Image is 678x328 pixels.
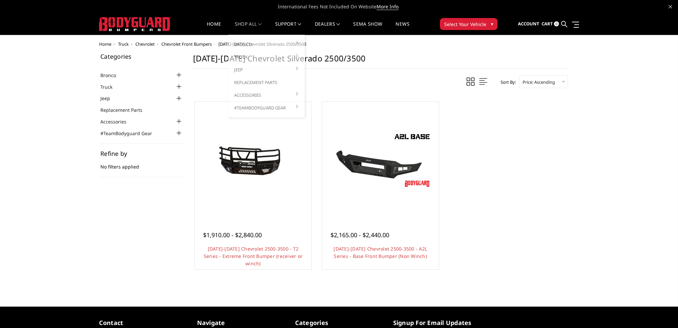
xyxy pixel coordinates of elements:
a: Accessories [100,118,135,125]
span: $2,165.00 - $2,440.00 [330,231,389,239]
span: Select Your Vehicle [444,21,486,28]
a: [DATE]-[DATE] Chevrolet 2500-3500 - T2 Series - Extreme Front Bumper (receiver or winch) [204,246,303,267]
a: Bronco [100,72,124,79]
a: #TeamBodyguard Gear [231,101,302,114]
a: [DATE]-[DATE] Chevrolet 2500-3500 - A2L Series - Base Front Bumper (Non Winch) [333,246,427,259]
a: Home [99,41,111,47]
a: Chevrolet [135,41,155,47]
iframe: Chat Widget [645,296,678,328]
a: Truck [118,41,129,47]
a: #TeamBodyguard Gear [100,130,160,137]
button: Select Your Vehicle [440,18,498,30]
a: shop all [235,22,262,35]
a: News [396,22,409,35]
img: BODYGUARD BUMPERS [99,17,171,31]
a: Cart 0 [542,15,559,33]
h5: signup for email updates [393,318,481,327]
h5: Navigate [197,318,285,327]
a: Replacement Parts [231,76,302,89]
a: Home [207,22,221,35]
a: 2015-2019 Chevrolet 2500-3500 - T2 Series - Extreme Front Bumper (receiver or winch) 2015-2019 Ch... [196,103,310,217]
a: Dealers [315,22,340,35]
span: [DATE]-[DATE] Chevrolet Silverado 2500/3500 [218,41,306,47]
h5: Categories [100,53,183,59]
span: Cart [542,21,553,27]
a: Jeep [100,95,118,102]
div: No filters applied [100,150,183,177]
h5: Categories [295,318,383,327]
a: Replacement Parts [100,106,151,113]
a: More Info [377,3,399,10]
a: 2015-2019 Chevrolet 2500-3500 - A2L Series - Base Front Bumper (Non Winch) [324,103,437,217]
a: Support [275,22,301,35]
a: Account [518,15,539,33]
span: $1,910.00 - $2,840.00 [203,231,262,239]
a: Accessories [231,89,302,101]
h5: Refine by [100,150,183,156]
span: 0 [554,21,559,26]
label: Sort By: [497,77,516,87]
a: Truck [100,83,121,90]
a: Bronco [231,38,302,51]
span: ▾ [491,20,493,27]
a: Jeep [231,63,302,76]
img: 2015-2019 Chevrolet 2500-3500 - A2L Series - Base Front Bumper (Non Winch) [327,130,434,190]
span: Account [518,21,539,27]
a: SEMA Show [353,22,382,35]
a: Truck [231,51,302,63]
a: Chevrolet Front Bumpers [161,41,212,47]
h1: [DATE]-[DATE] Chevrolet Silverado 2500/3500 [193,53,568,69]
h5: contact [99,318,187,327]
